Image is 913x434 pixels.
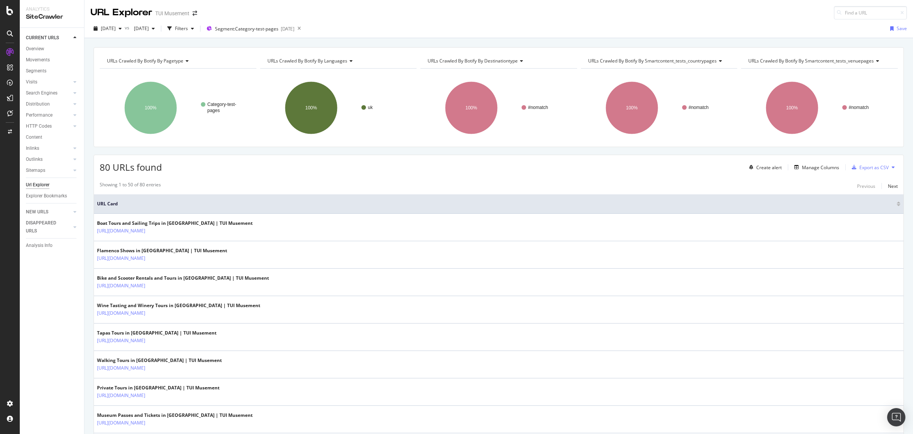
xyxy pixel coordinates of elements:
[26,219,71,235] a: DISAPPEARED URLS
[626,105,638,111] text: 100%
[26,78,37,86] div: Visits
[260,75,415,141] svg: A chart.
[26,144,39,152] div: Inlinks
[26,13,78,21] div: SiteCrawler
[588,58,717,64] span: URLs Crawled By Botify By smartcontent_tests_countrypages
[97,330,216,336] div: Tapas Tours in [GEOGRAPHIC_DATA] | TUI Musement
[207,108,220,113] text: pages
[897,25,907,32] div: Save
[100,181,161,191] div: Showing 1 to 50 of 80 entries
[786,105,798,111] text: 100%
[587,55,731,67] h4: URLs Crawled By Botify By smartcontent_tests_countrypages
[756,164,782,171] div: Create alert
[105,55,250,67] h4: URLs Crawled By Botify By pagetype
[131,22,158,35] button: [DATE]
[746,161,782,173] button: Create alert
[97,302,260,309] div: Wine Tasting and Winery Tours in [GEOGRAPHIC_DATA] | TUI Musement
[207,102,236,107] text: Category-test-
[97,200,895,207] span: URL Card
[26,144,71,152] a: Inlinks
[791,163,839,172] button: Manage Columns
[281,26,294,32] div: [DATE]
[164,22,197,35] button: Filters
[97,282,145,290] a: [URL][DOMAIN_NAME]
[26,45,44,53] div: Overview
[26,242,52,250] div: Analysis Info
[26,167,45,175] div: Sitemaps
[26,219,64,235] div: DISAPPEARED URLS
[26,100,50,108] div: Distribution
[849,105,869,110] text: #nomatch
[802,164,839,171] div: Manage Columns
[26,208,71,216] a: NEW URLS
[204,22,294,35] button: Segment:Category-test-pages[DATE]
[26,89,71,97] a: Search Engines
[97,384,220,391] div: Private Tours in [GEOGRAPHIC_DATA] | TUI Musement
[857,183,875,189] div: Previous
[859,164,889,171] div: Export as CSV
[97,419,145,427] a: [URL][DOMAIN_NAME]
[26,122,71,130] a: HTTP Codes
[26,208,48,216] div: NEW URLS
[581,75,736,141] svg: A chart.
[145,105,157,111] text: 100%
[97,220,253,227] div: Boat Tours and Sailing Trips in [GEOGRAPHIC_DATA] | TUI Musement
[100,161,162,173] span: 80 URLs found
[125,24,131,31] span: vs
[26,133,42,141] div: Content
[97,255,145,262] a: [URL][DOMAIN_NAME]
[26,78,71,86] a: Visits
[888,183,898,189] div: Next
[192,11,197,16] div: arrow-right-arrow-left
[528,105,548,110] text: #nomatch
[748,58,874,64] span: URLs Crawled By Botify By smartcontent_tests_venuepages
[91,6,152,19] div: URL Explorer
[97,309,145,317] a: [URL][DOMAIN_NAME]
[26,100,71,108] a: Distribution
[887,22,907,35] button: Save
[741,75,896,141] div: A chart.
[888,181,898,191] button: Next
[97,364,145,372] a: [URL][DOMAIN_NAME]
[466,105,477,111] text: 100%
[26,111,71,119] a: Performance
[97,227,145,235] a: [URL][DOMAIN_NAME]
[26,242,79,250] a: Analysis Info
[368,105,373,110] text: uk
[26,122,52,130] div: HTTP Codes
[26,167,71,175] a: Sitemaps
[26,155,71,163] a: Outlinks
[97,337,145,344] a: [URL][DOMAIN_NAME]
[97,392,145,399] a: [URL][DOMAIN_NAME]
[887,408,905,426] div: Open Intercom Messenger
[26,6,78,13] div: Analytics
[26,111,52,119] div: Performance
[26,45,79,53] a: Overview
[131,25,149,32] span: 2025 Sep. 7th
[849,161,889,173] button: Export as CSV
[420,75,576,141] svg: A chart.
[107,58,183,64] span: URLs Crawled By Botify By pagetype
[26,155,43,163] div: Outlinks
[97,247,227,254] div: Flamenco Shows in [GEOGRAPHIC_DATA] | TUI Musement
[26,56,79,64] a: Movements
[100,75,255,141] svg: A chart.
[857,181,875,191] button: Previous
[26,192,67,200] div: Explorer Bookmarks
[266,55,410,67] h4: URLs Crawled By Botify By languages
[215,26,278,32] span: Segment: Category-test-pages
[26,133,79,141] a: Content
[26,56,50,64] div: Movements
[747,55,891,67] h4: URLs Crawled By Botify By smartcontent_tests_venuepages
[26,192,79,200] a: Explorer Bookmarks
[155,10,189,17] div: TUI Musement
[91,22,125,35] button: [DATE]
[26,181,49,189] div: Url Explorer
[834,6,907,19] input: Find a URL
[101,25,116,32] span: 2025 Sep. 13th
[26,67,79,75] a: Segments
